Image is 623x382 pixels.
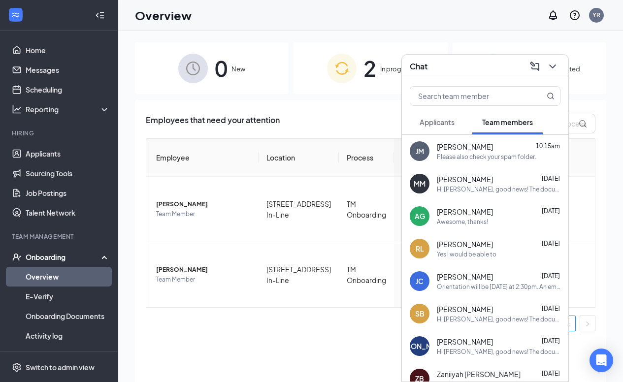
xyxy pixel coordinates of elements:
span: [PERSON_NAME] [156,199,251,209]
a: Onboarding Documents [26,306,110,326]
h3: Chat [410,61,427,72]
svg: ChevronDown [547,61,558,72]
td: [STREET_ADDRESS] In-Line [259,177,339,242]
svg: MagnifyingGlass [547,92,555,100]
th: Process [339,139,394,177]
div: Orientation will be [DATE] at 2:30pm. An email will be sent out later [DATE] with more information [437,283,560,291]
span: [DATE] [542,240,560,247]
div: Please also check your spam folder. [437,153,536,161]
a: Talent Network [26,203,110,223]
div: JC [416,276,424,286]
span: [DATE] [542,207,560,215]
span: [DATE] [542,175,560,182]
svg: Notifications [547,9,559,21]
a: Sourcing Tools [26,163,110,183]
a: Applicants [26,144,110,163]
span: right [585,321,590,327]
span: Zaniiyah [PERSON_NAME] [437,369,521,379]
svg: Settings [12,362,22,372]
svg: QuestionInfo [569,9,581,21]
span: [PERSON_NAME] [437,142,493,152]
li: Next Page [580,316,595,331]
span: [DATE] [542,337,560,345]
a: Messages [26,60,110,80]
div: Hi [PERSON_NAME], good news! The document signature request for [DEMOGRAPHIC_DATA]-fil-A - Team M... [437,185,560,193]
input: Search team member [410,87,527,105]
a: Scheduling [26,80,110,99]
a: Team [26,346,110,365]
div: MM [414,179,426,189]
a: Job Postings [26,183,110,203]
span: 10:15am [536,142,560,150]
span: Team Member [156,209,251,219]
svg: ComposeMessage [529,61,541,72]
span: [DATE] [542,272,560,280]
div: Yes I would be able to [437,250,496,258]
h1: Overview [135,7,192,24]
svg: WorkstreamLogo [11,10,21,20]
span: In progress [380,64,414,74]
span: New [231,64,245,74]
div: Team Management [12,232,108,241]
a: Overview [26,267,110,286]
div: Hiring [12,129,108,137]
div: Open Intercom Messenger [590,349,613,372]
div: Awesome, thanks! [437,218,488,226]
th: Employee [146,139,259,177]
span: [PERSON_NAME] [437,207,493,217]
span: [PERSON_NAME] [437,239,493,249]
div: SB [415,309,425,318]
span: Applicants [420,118,455,127]
div: Hi [PERSON_NAME], good news! The document signature request for [DEMOGRAPHIC_DATA]-fil-A - FOH Te... [437,348,560,356]
div: [PERSON_NAME] [391,341,448,351]
div: AG [415,211,425,221]
span: 0 [215,51,228,85]
button: ChevronDown [545,59,560,74]
svg: UserCheck [12,252,22,262]
a: Activity log [26,326,110,346]
span: [PERSON_NAME] [437,304,493,314]
div: JM [416,146,424,156]
div: YR [592,11,600,19]
button: ComposeMessage [527,59,543,74]
div: RL [416,244,424,254]
td: TM Onboarding [339,242,394,307]
span: [PERSON_NAME] [437,174,493,184]
div: Reporting [26,104,110,114]
div: Switch to admin view [26,362,95,372]
svg: Analysis [12,104,22,114]
div: Hi [PERSON_NAME], good news! The document signature request for [DEMOGRAPHIC_DATA]-fil-A - FOH Te... [437,315,560,323]
span: [PERSON_NAME] [437,272,493,282]
span: 52 [515,51,540,85]
span: [PERSON_NAME] [437,337,493,347]
a: E-Verify [26,286,110,306]
button: right [580,316,595,331]
span: Team Member [156,275,251,285]
span: Employees that need your attention [146,114,280,133]
th: Location [259,139,339,177]
span: [PERSON_NAME] [156,265,251,275]
span: [DATE] [542,370,560,377]
div: Onboarding [26,252,101,262]
span: [DATE] [542,305,560,312]
a: Home [26,40,110,60]
td: [STREET_ADDRESS] In-Line [259,242,339,307]
span: 2 [363,51,376,85]
span: Team members [482,118,533,127]
td: TM Onboarding [339,177,394,242]
svg: Collapse [95,10,105,20]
